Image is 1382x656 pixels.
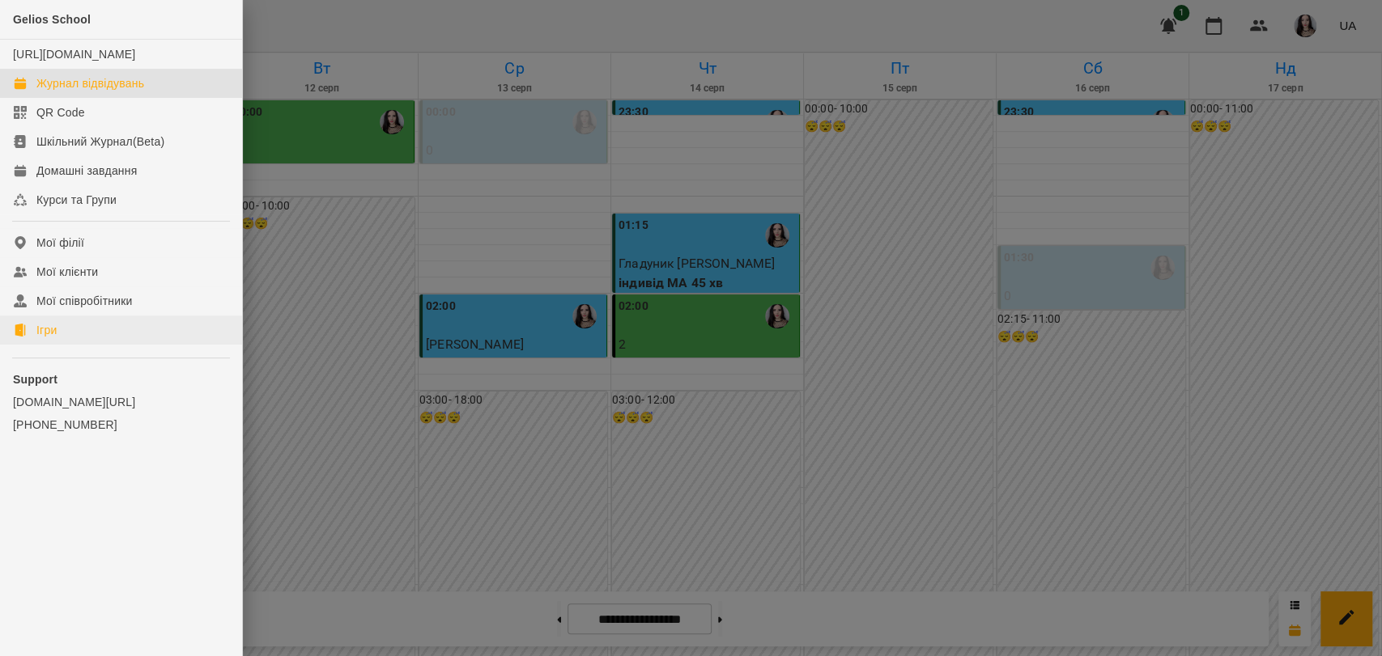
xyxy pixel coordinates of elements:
div: Мої співробітники [36,293,133,309]
div: Журнал відвідувань [36,75,144,91]
a: [DOMAIN_NAME][URL] [13,394,229,410]
div: Мої філії [36,235,84,251]
div: Домашні завдання [36,163,137,179]
span: Gelios School [13,13,91,26]
div: Мої клієнти [36,264,98,280]
a: [URL][DOMAIN_NAME] [13,48,135,61]
div: Шкільний Журнал(Beta) [36,133,164,150]
div: QR Code [36,104,85,121]
a: [PHONE_NUMBER] [13,417,229,433]
p: Support [13,371,229,387]
div: Курси та Групи [36,192,117,208]
div: Ігри [36,322,57,338]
